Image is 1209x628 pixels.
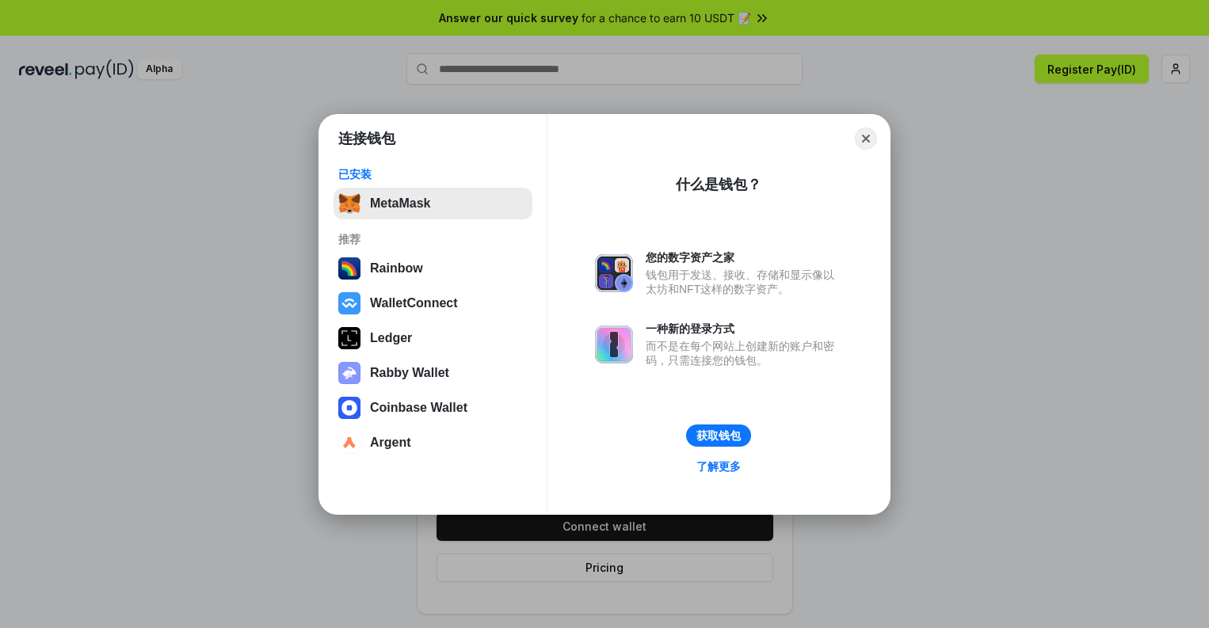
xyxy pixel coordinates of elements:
img: svg+xml,%3Csvg%20fill%3D%22none%22%20height%3D%2233%22%20viewBox%3D%220%200%2035%2033%22%20width%... [338,192,360,215]
div: 您的数字资产之家 [646,250,842,265]
div: 获取钱包 [696,428,741,443]
div: 钱包用于发送、接收、存储和显示像以太坊和NFT这样的数字资产。 [646,268,842,296]
button: Rabby Wallet [334,357,532,389]
button: Coinbase Wallet [334,392,532,424]
div: 而不是在每个网站上创建新的账户和密码，只需连接您的钱包。 [646,339,842,367]
div: Argent [370,436,411,450]
button: Argent [334,427,532,459]
div: 了解更多 [696,459,741,474]
button: 获取钱包 [686,424,751,447]
button: Close [855,128,877,150]
img: svg+xml,%3Csvg%20width%3D%2228%22%20height%3D%2228%22%20viewBox%3D%220%200%2028%2028%22%20fill%3D... [338,292,360,314]
div: Coinbase Wallet [370,401,467,415]
div: MetaMask [370,196,430,211]
div: 已安装 [338,167,528,181]
button: MetaMask [334,188,532,219]
div: 推荐 [338,232,528,246]
img: svg+xml,%3Csvg%20xmlns%3D%22http%3A%2F%2Fwww.w3.org%2F2000%2Fsvg%22%20fill%3D%22none%22%20viewBox... [595,254,633,292]
div: Ledger [370,331,412,345]
img: svg+xml,%3Csvg%20width%3D%2228%22%20height%3D%2228%22%20viewBox%3D%220%200%2028%2028%22%20fill%3D... [338,397,360,419]
div: WalletConnect [370,296,458,310]
button: Ledger [334,322,532,354]
div: Rainbow [370,261,423,276]
h1: 连接钱包 [338,129,395,148]
button: WalletConnect [334,287,532,319]
div: 一种新的登录方式 [646,322,842,336]
img: svg+xml,%3Csvg%20xmlns%3D%22http%3A%2F%2Fwww.w3.org%2F2000%2Fsvg%22%20width%3D%2228%22%20height%3... [338,327,360,349]
div: Rabby Wallet [370,366,449,380]
a: 了解更多 [687,456,750,477]
button: Rainbow [334,253,532,284]
div: 什么是钱包？ [676,175,761,194]
img: svg+xml,%3Csvg%20width%3D%22120%22%20height%3D%22120%22%20viewBox%3D%220%200%20120%20120%22%20fil... [338,257,360,280]
img: svg+xml,%3Csvg%20xmlns%3D%22http%3A%2F%2Fwww.w3.org%2F2000%2Fsvg%22%20fill%3D%22none%22%20viewBox... [595,325,633,363]
img: svg+xml,%3Csvg%20xmlns%3D%22http%3A%2F%2Fwww.w3.org%2F2000%2Fsvg%22%20fill%3D%22none%22%20viewBox... [338,362,360,384]
img: svg+xml,%3Csvg%20width%3D%2228%22%20height%3D%2228%22%20viewBox%3D%220%200%2028%2028%22%20fill%3D... [338,432,360,454]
